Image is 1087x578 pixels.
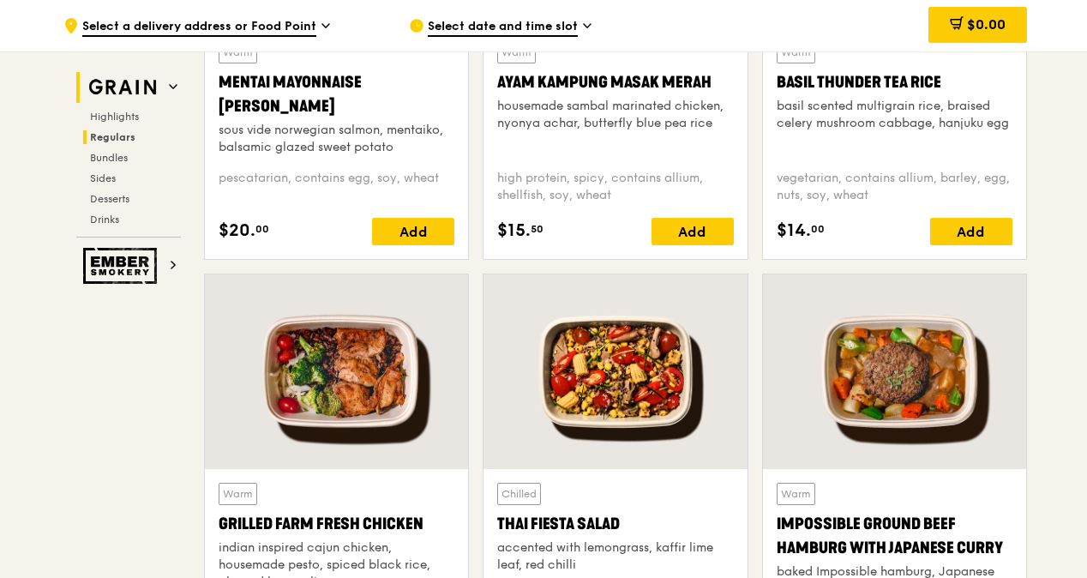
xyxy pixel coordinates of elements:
span: Drinks [90,214,119,226]
div: Warm [777,41,815,63]
div: Impossible Ground Beef Hamburg with Japanese Curry [777,512,1012,560]
span: 50 [531,222,543,236]
div: Basil Thunder Tea Rice [777,70,1012,94]
div: Add [372,218,454,245]
span: $14. [777,218,811,244]
div: Add [652,218,734,245]
span: Select a delivery address or Food Point [82,18,316,37]
div: Mentai Mayonnaise [PERSON_NAME] [219,70,454,118]
span: Desserts [90,193,129,205]
div: Warm [219,483,257,505]
span: Select date and time slot [428,18,578,37]
div: vegetarian, contains allium, barley, egg, nuts, soy, wheat [777,170,1012,204]
span: $15. [497,218,531,244]
span: Sides [90,172,116,184]
span: 00 [255,222,269,236]
div: high protein, spicy, contains allium, shellfish, soy, wheat [497,170,733,204]
div: Add [930,218,1012,245]
div: basil scented multigrain rice, braised celery mushroom cabbage, hanjuku egg [777,98,1012,132]
span: 00 [811,222,825,236]
span: Highlights [90,111,139,123]
img: Ember Smokery web logo [83,248,162,284]
span: Regulars [90,131,135,143]
div: sous vide norwegian salmon, mentaiko, balsamic glazed sweet potato [219,122,454,156]
div: Warm [219,41,257,63]
div: Warm [497,41,536,63]
div: pescatarian, contains egg, soy, wheat [219,170,454,204]
div: Thai Fiesta Salad [497,512,733,536]
div: Grilled Farm Fresh Chicken [219,512,454,536]
img: Grain web logo [83,72,162,103]
div: accented with lemongrass, kaffir lime leaf, red chilli [497,539,733,574]
span: $20. [219,218,255,244]
div: housemade sambal marinated chicken, nyonya achar, butterfly blue pea rice [497,98,733,132]
div: Warm [777,483,815,505]
span: Bundles [90,152,128,164]
div: Ayam Kampung Masak Merah [497,70,733,94]
span: $0.00 [967,16,1006,33]
div: Chilled [497,483,541,505]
